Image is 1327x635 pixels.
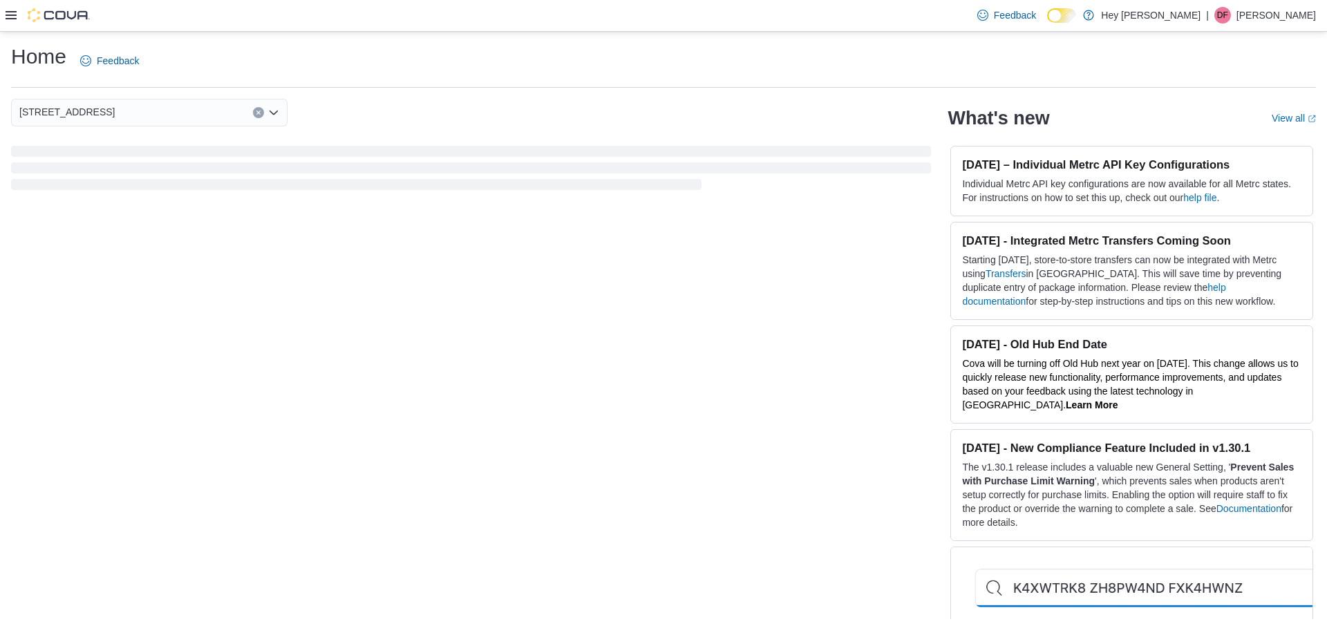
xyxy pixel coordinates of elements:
span: Feedback [994,8,1036,22]
h3: [DATE] - Old Hub End Date [962,337,1301,351]
p: Hey [PERSON_NAME] [1101,7,1201,23]
p: [PERSON_NAME] [1236,7,1316,23]
a: help documentation [962,282,1225,307]
p: | [1206,7,1209,23]
span: Feedback [97,54,139,68]
p: Starting [DATE], store-to-store transfers can now be integrated with Metrc using in [GEOGRAPHIC_D... [962,253,1301,308]
span: Cova will be turning off Old Hub next year on [DATE]. This change allows us to quickly release ne... [962,358,1298,410]
h2: What's new [948,107,1049,129]
span: DF [1217,7,1228,23]
a: help file [1183,192,1216,203]
span: Loading [11,149,931,193]
a: View allExternal link [1272,113,1316,124]
a: Feedback [972,1,1042,29]
a: Learn More [1066,399,1118,410]
span: [STREET_ADDRESS] [19,104,115,120]
a: Transfers [986,268,1026,279]
button: Clear input [253,107,264,118]
span: Dark Mode [1047,23,1048,23]
svg: External link [1308,115,1316,123]
a: Feedback [75,47,144,75]
button: Open list of options [268,107,279,118]
strong: Prevent Sales with Purchase Limit Warning [962,462,1294,486]
p: The v1.30.1 release includes a valuable new General Setting, ' ', which prevents sales when produ... [962,460,1301,529]
a: Documentation [1216,503,1281,514]
h3: [DATE] - New Compliance Feature Included in v1.30.1 [962,441,1301,455]
input: Dark Mode [1047,8,1076,23]
h1: Home [11,43,66,70]
p: Individual Metrc API key configurations are now available for all Metrc states. For instructions ... [962,177,1301,205]
h3: [DATE] - Integrated Metrc Transfers Coming Soon [962,234,1301,247]
img: Cova [28,8,90,22]
h3: [DATE] – Individual Metrc API Key Configurations [962,158,1301,171]
div: Dawna Fuller [1214,7,1231,23]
